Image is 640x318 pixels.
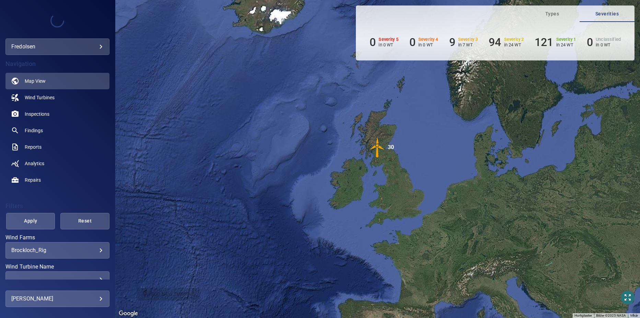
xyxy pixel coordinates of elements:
li: Severity Unclassified [587,36,621,49]
gmp-advanced-marker: 30 [367,137,388,159]
h6: 94 [489,36,501,49]
span: Reset [69,217,101,225]
a: windturbines noActive [5,89,109,106]
p: in 24 WT [556,42,576,47]
span: Inspections [25,111,49,117]
li: Severity 2 [489,36,524,49]
div: fredolsen [11,41,104,52]
h4: Filters [5,203,109,209]
p: in 7 WT [458,42,478,47]
h6: 0 [370,36,376,49]
img: Google [117,309,140,318]
h6: Severity 1 [556,37,576,42]
span: Severities [584,10,630,18]
span: Repairs [25,177,41,183]
a: findings noActive [5,122,109,139]
h6: 0 [409,36,416,49]
h6: Severity 3 [458,37,478,42]
h4: Navigation [5,60,109,67]
p: in 0 WT [418,42,438,47]
p: in 0 WT [596,42,621,47]
span: Wind Turbines [25,94,55,101]
h6: Severity 5 [379,37,398,42]
h6: Unclassified [596,37,621,42]
label: Wind Farms [5,235,109,240]
div: Wind Farms [5,242,109,259]
img: windFarmIconCat3.svg [367,137,388,158]
span: Map View [25,78,46,84]
h6: Severity 4 [418,37,438,42]
h6: 0 [587,36,593,49]
span: Reports [25,144,42,150]
h6: 121 [535,36,553,49]
a: inspections noActive [5,106,109,122]
span: Apply [15,217,46,225]
a: Åpne dette området i Google Maps (et nytt vindu åpnes) [117,309,140,318]
button: Apply [6,213,55,229]
a: map active [5,73,109,89]
li: Severity 5 [370,36,398,49]
li: Severity 4 [409,36,438,49]
div: fredolsen [5,38,109,55]
div: 30 [388,137,394,158]
button: Hurtigtaster [574,313,592,318]
h6: Severity 2 [504,37,524,42]
a: reports noActive [5,139,109,155]
div: [PERSON_NAME] [11,293,104,304]
label: Wind Turbine Name [5,264,109,270]
button: Reset [60,213,109,229]
li: Severity 1 [535,36,576,49]
a: Vilkår (åpnes i en ny fane) [630,314,638,317]
span: Types [529,10,575,18]
li: Severity 3 [449,36,478,49]
span: Findings [25,127,43,134]
h6: 9 [449,36,455,49]
span: Analytics [25,160,44,167]
a: analytics noActive [5,155,109,172]
p: in 24 WT [504,42,524,47]
p: in 0 WT [379,42,398,47]
div: Brockloch_Rig [11,247,104,253]
div: Wind Turbine Name [5,271,109,288]
span: Bilder ©2025 NASA [596,314,626,317]
a: repairs noActive [5,172,109,188]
